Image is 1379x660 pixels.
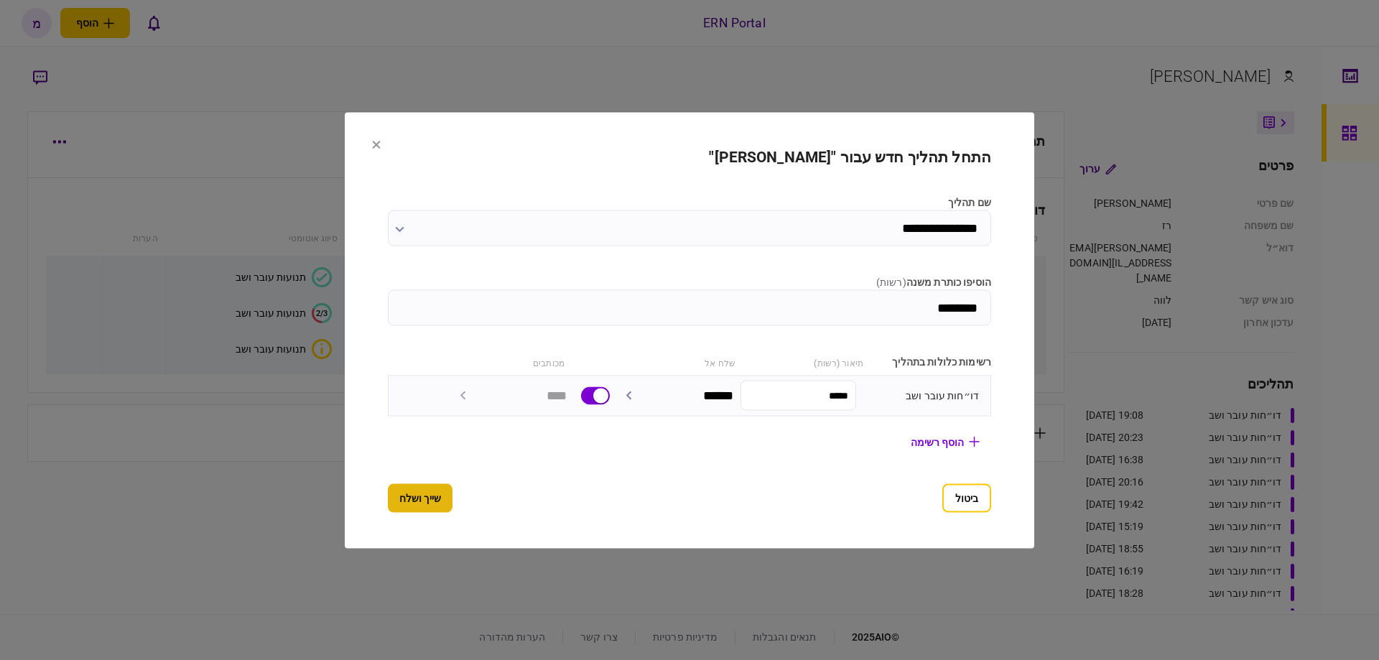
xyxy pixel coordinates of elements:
h2: התחל תהליך חדש עבור "[PERSON_NAME]" [388,148,991,166]
div: דו״חות עובר ושב [863,388,979,403]
button: שייך ושלח [388,483,452,512]
input: שם תהליך [388,210,991,246]
span: ( רשות ) [876,276,906,287]
button: ביטול [942,483,991,512]
button: הוסף רשימה [899,429,991,455]
input: הוסיפו כותרת משנה [388,289,991,325]
div: תיאור (רשות) [743,354,863,369]
label: שם תהליך [388,195,991,210]
div: מכותבים [444,354,565,369]
label: הוסיפו כותרת משנה [388,274,991,289]
div: רשימות כלולות בתהליך [870,354,991,369]
div: שלח אל [615,354,735,369]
